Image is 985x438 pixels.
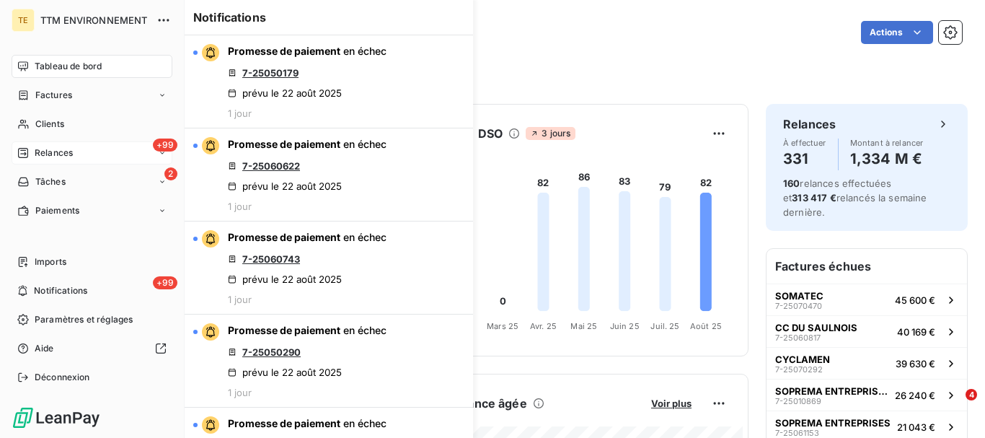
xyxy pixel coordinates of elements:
[861,21,933,44] button: Actions
[228,324,340,336] span: Promesse de paiement
[185,222,473,315] button: Promesse de paiement en échec7-25060743prévu le 22 août 20251 jour
[775,365,823,374] span: 7-25070292
[35,313,133,326] span: Paramètres et réglages
[650,321,679,331] tspan: Juil. 25
[12,9,35,32] div: TE
[12,141,172,165] a: +99Relances
[478,125,503,142] h6: DSO
[895,390,935,401] span: 26 240 €
[35,342,54,355] span: Aide
[228,180,342,192] div: prévu le 22 août 2025
[12,250,172,273] a: Imports
[35,204,79,217] span: Paiements
[343,138,387,150] span: en échec
[12,113,172,136] a: Clients
[228,138,340,150] span: Promesse de paiement
[783,147,826,170] h4: 331
[775,397,821,406] span: 7-25010869
[40,14,148,26] span: TTM ENVIRONNEMENT
[343,417,387,429] span: en échec
[767,284,967,315] button: SOMATEC7-2507047045 600 €
[690,321,722,331] tspan: Août 25
[228,45,340,57] span: Promesse de paiement
[228,273,342,285] div: prévu le 22 août 2025
[185,128,473,222] button: Promesse de paiement en échec7-25060622prévu le 22 août 20251 jour
[343,45,387,57] span: en échec
[164,167,177,180] span: 2
[775,385,889,397] span: SOPREMA ENTREPRISES
[185,35,473,128] button: Promesse de paiement en échec7-25050179prévu le 22 août 20251 jour
[12,170,172,193] a: 2Tâches
[12,84,172,107] a: Factures
[775,429,819,437] span: 7-25061153
[450,395,527,412] h6: Balance âgée
[228,387,252,398] span: 1 jour
[897,421,935,433] span: 21 043 €
[850,147,924,170] h4: 1,334 M €
[35,255,66,268] span: Imports
[35,89,72,102] span: Factures
[850,139,924,147] span: Montant à relancer
[570,321,597,331] tspan: Mai 25
[35,118,64,131] span: Clients
[783,178,927,218] span: relances effectuées et relancés la semaine dernière.
[242,253,300,265] a: 7-25060743
[228,367,342,378] div: prévu le 22 août 2025
[35,146,73,159] span: Relances
[775,290,823,302] span: SOMATEC
[185,315,473,408] button: Promesse de paiement en échec7-25050290prévu le 22 août 20251 jour
[767,315,967,347] button: CC DU SAULNOIS7-2506081740 169 €
[228,87,342,99] div: prévu le 22 août 2025
[647,397,696,410] button: Voir plus
[792,192,836,203] span: 313 417 €
[35,371,90,384] span: Déconnexion
[895,294,935,306] span: 45 600 €
[242,160,300,172] a: 7-25060622
[767,347,967,379] button: CYCLAMEN7-2507029239 630 €
[966,389,977,400] span: 4
[12,406,101,429] img: Logo LeanPay
[775,333,821,342] span: 7-25060817
[610,321,640,331] tspan: Juin 25
[651,398,692,409] span: Voir plus
[783,178,800,189] span: 160
[783,115,836,133] h6: Relances
[530,321,557,331] tspan: Avr. 25
[12,55,172,78] a: Tableau de bord
[12,337,172,360] a: Aide
[897,326,935,338] span: 40 169 €
[896,358,935,369] span: 39 630 €
[228,417,340,429] span: Promesse de paiement
[767,249,967,284] h6: Factures échues
[242,67,299,79] a: 7-25050179
[153,276,177,289] span: +99
[526,127,575,140] span: 3 jours
[228,231,340,243] span: Promesse de paiement
[35,60,102,73] span: Tableau de bord
[242,346,301,358] a: 7-25050290
[228,108,252,119] span: 1 jour
[775,302,822,310] span: 7-25070470
[775,417,891,429] span: SOPREMA ENTREPRISES
[936,389,971,424] iframe: Intercom live chat
[35,175,66,188] span: Tâches
[193,9,464,26] h6: Notifications
[783,139,826,147] span: À effectuer
[228,201,252,212] span: 1 jour
[487,321,518,331] tspan: Mars 25
[343,231,387,243] span: en échec
[12,199,172,222] a: Paiements
[343,324,387,336] span: en échec
[775,322,857,333] span: CC DU SAULNOIS
[153,139,177,152] span: +99
[12,308,172,331] a: Paramètres et réglages
[775,354,830,365] span: CYCLAMEN
[228,294,252,305] span: 1 jour
[34,284,87,297] span: Notifications
[767,379,967,411] button: SOPREMA ENTREPRISES7-2501086926 240 €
